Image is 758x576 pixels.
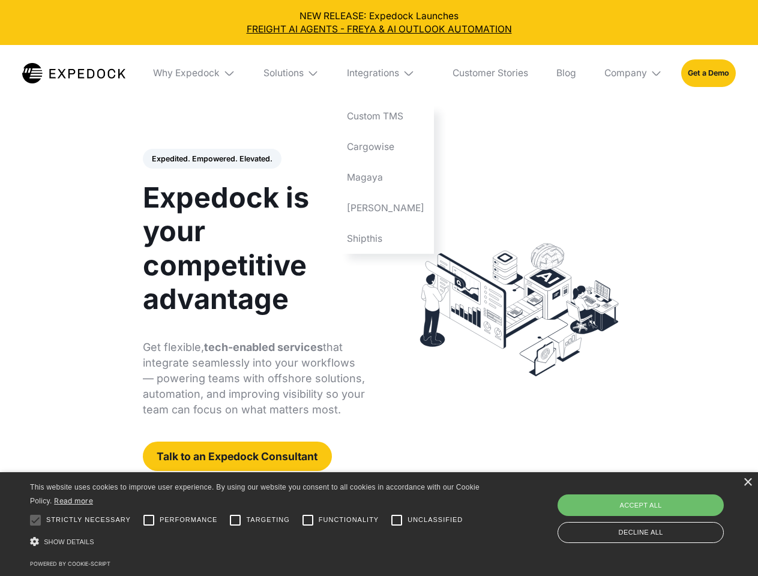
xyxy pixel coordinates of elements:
[143,340,365,418] p: Get flexible, that integrate seamlessly into your workflows — powering teams with offshore soluti...
[143,181,365,316] h1: Expedock is your competitive advantage
[338,162,434,193] a: Magaya
[143,442,332,471] a: Talk to an Expedock Consultant
[246,515,289,525] span: Targeting
[263,67,304,79] div: Solutions
[558,446,758,576] iframe: Chat Widget
[30,534,484,550] div: Show details
[681,59,736,86] a: Get a Demo
[319,515,379,525] span: Functionality
[30,483,480,505] span: This website uses cookies to improve user experience. By using our website you consent to all coo...
[604,67,647,79] div: Company
[595,45,672,101] div: Company
[338,223,434,254] a: Shipthis
[443,45,537,101] a: Customer Stories
[547,45,585,101] a: Blog
[338,132,434,163] a: Cargowise
[160,515,218,525] span: Performance
[44,538,94,545] span: Show details
[10,10,749,36] div: NEW RELEASE: Expedock Launches
[338,101,434,254] nav: Integrations
[347,67,399,79] div: Integrations
[204,341,323,353] strong: tech-enabled services
[46,515,131,525] span: Strictly necessary
[153,67,220,79] div: Why Expedock
[144,45,245,101] div: Why Expedock
[408,515,463,525] span: Unclassified
[338,193,434,223] a: [PERSON_NAME]
[54,496,93,505] a: Read more
[30,560,110,567] a: Powered by cookie-script
[338,45,434,101] div: Integrations
[338,101,434,132] a: Custom TMS
[10,23,749,36] a: FREIGHT AI AGENTS - FREYA & AI OUTLOOK AUTOMATION
[254,45,328,101] div: Solutions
